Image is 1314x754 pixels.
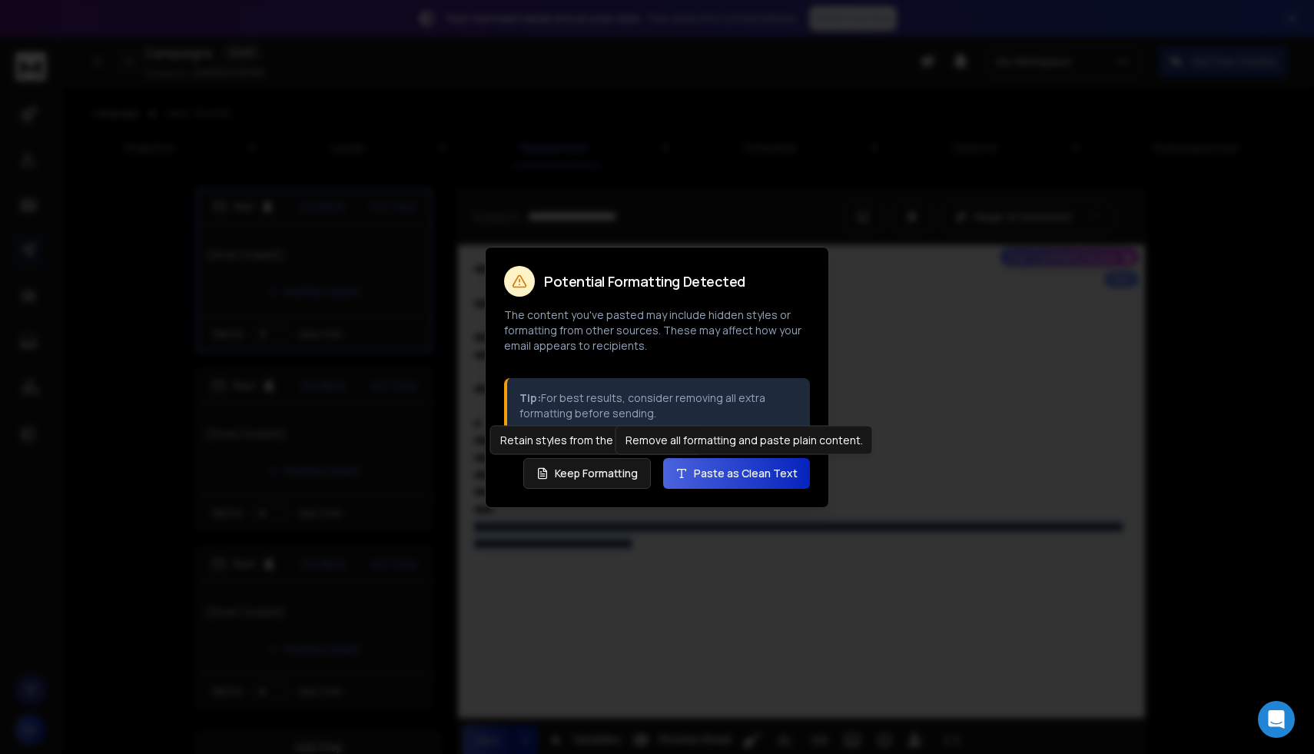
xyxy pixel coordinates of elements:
button: Keep Formatting [523,458,651,489]
h2: Potential Formatting Detected [544,274,745,288]
div: Remove all formatting and paste plain content. [616,426,873,455]
p: For best results, consider removing all extra formatting before sending. [519,390,798,421]
button: Paste as Clean Text [663,458,810,489]
strong: Tip: [519,390,541,405]
p: The content you've pasted may include hidden styles or formatting from other sources. These may a... [504,307,810,354]
div: Open Intercom Messenger [1258,701,1295,738]
div: Retain styles from the original source. [490,426,703,455]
